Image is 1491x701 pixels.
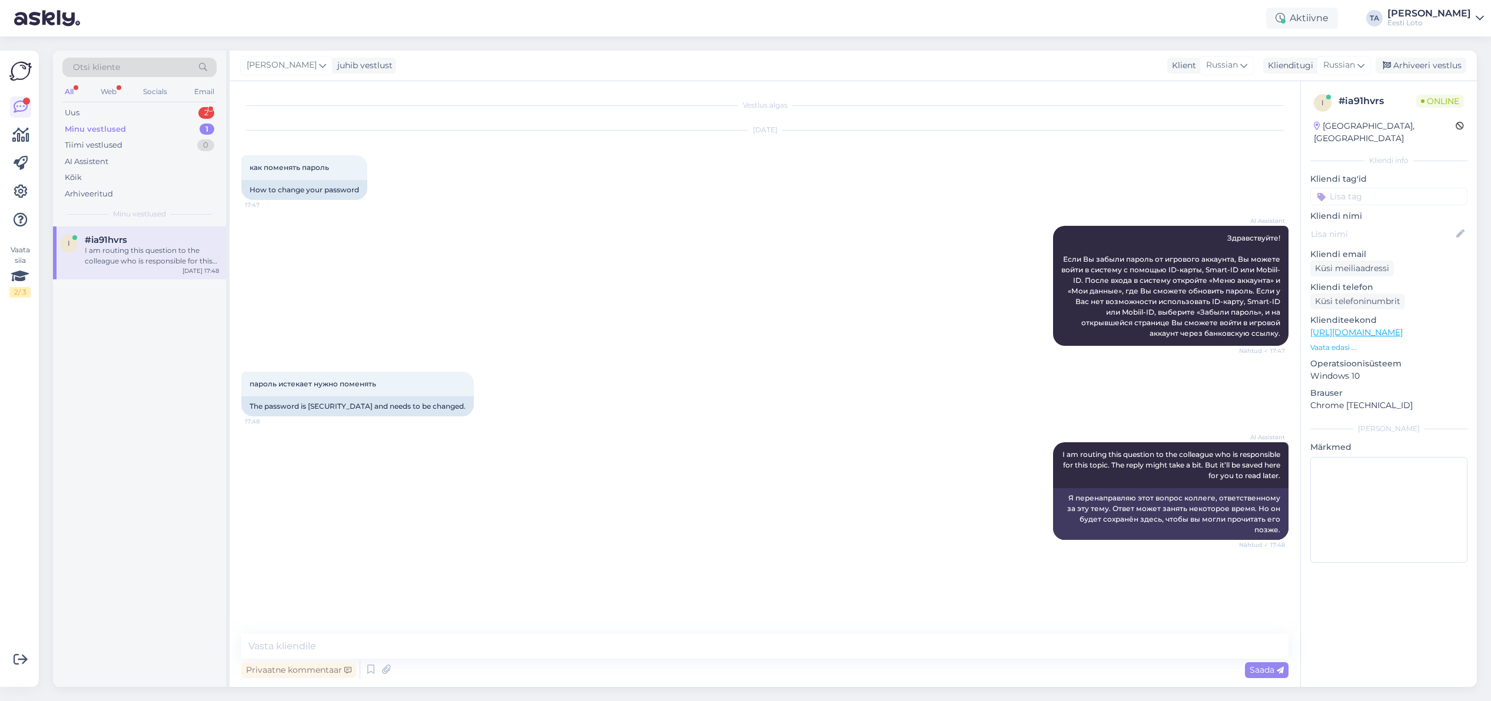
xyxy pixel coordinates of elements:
div: How to change your password [241,180,367,200]
span: #ia91hvrs [85,235,127,245]
div: [PERSON_NAME] [1387,9,1471,18]
div: Email [192,84,217,99]
div: Klient [1167,59,1196,72]
div: AI Assistent [65,156,108,168]
span: i [1321,98,1324,107]
span: Nähtud ✓ 17:47 [1239,346,1285,355]
div: Socials [141,84,170,99]
div: Küsi meiliaadressi [1310,261,1394,276]
input: Lisa nimi [1311,228,1454,241]
div: Arhiveeri vestlus [1376,58,1466,74]
div: Uus [65,107,79,119]
div: # ia91hvrs [1339,94,1416,108]
span: 17:47 [245,201,289,209]
div: 0 [197,139,214,151]
div: Arhiveeritud [65,188,113,200]
span: Russian [1206,59,1238,72]
p: Operatsioonisüsteem [1310,358,1467,370]
div: Minu vestlused [65,123,126,135]
div: juhib vestlust [333,59,393,72]
div: Kõik [65,172,82,183]
div: TA [1366,10,1383,26]
div: 2 / 3 [9,287,31,298]
p: Windows 10 [1310,370,1467,382]
span: Otsi kliente [73,61,120,74]
div: [DATE] 17:48 [182,266,219,275]
div: All [62,84,76,99]
div: Tiimi vestlused [65,139,122,151]
div: 2 [198,107,214,119]
span: [PERSON_NAME] [247,59,317,72]
span: I am routing this question to the colleague who is responsible for this topic. The reply might ta... [1062,450,1282,480]
input: Lisa tag [1310,188,1467,205]
span: Saada [1250,665,1284,675]
div: [PERSON_NAME] [1310,423,1467,434]
div: Я перенаправляю этот вопрос коллеге, ответственному за эту тему. Ответ может занять некоторое вре... [1053,488,1289,540]
div: Vestlus algas [241,100,1289,111]
div: Klienditugi [1263,59,1313,72]
div: I am routing this question to the colleague who is responsible for this topic. The reply might ta... [85,245,219,266]
p: Brauser [1310,387,1467,399]
span: AI Assistent [1241,216,1285,225]
div: [DATE] [241,125,1289,135]
p: Kliendi nimi [1310,210,1467,222]
div: Aktiivne [1266,8,1338,29]
img: Askly Logo [9,60,32,82]
p: Kliendi tag'id [1310,173,1467,185]
span: Nähtud ✓ 17:48 [1239,540,1285,549]
div: [GEOGRAPHIC_DATA], [GEOGRAPHIC_DATA] [1314,120,1456,145]
p: Märkmed [1310,441,1467,453]
span: i [68,239,70,248]
p: Kliendi telefon [1310,281,1467,293]
p: Vaata edasi ... [1310,342,1467,353]
span: 17:48 [245,417,289,426]
div: The password is [SECURITY_DATA] and needs to be changed. [241,396,474,416]
p: Klienditeekond [1310,314,1467,326]
span: Russian [1323,59,1355,72]
p: Kliendi email [1310,248,1467,261]
div: Web [98,84,119,99]
div: Eesti Loto [1387,18,1471,28]
a: [PERSON_NAME]Eesti Loto [1387,9,1484,28]
a: [URL][DOMAIN_NAME] [1310,327,1403,338]
span: пароль истекает нужно поменять [250,379,376,388]
span: Minu vestlused [113,209,166,219]
p: Chrome [TECHNICAL_ID] [1310,399,1467,412]
div: 1 [200,123,214,135]
div: Privaatne kommentaar [241,662,356,678]
span: Online [1416,95,1464,108]
div: Vaata siia [9,245,31,298]
div: Küsi telefoninumbrit [1310,293,1405,309]
span: как поменять пароль [250,163,329,172]
div: Kliendi info [1310,155,1467,166]
span: AI Assistent [1241,433,1285,442]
